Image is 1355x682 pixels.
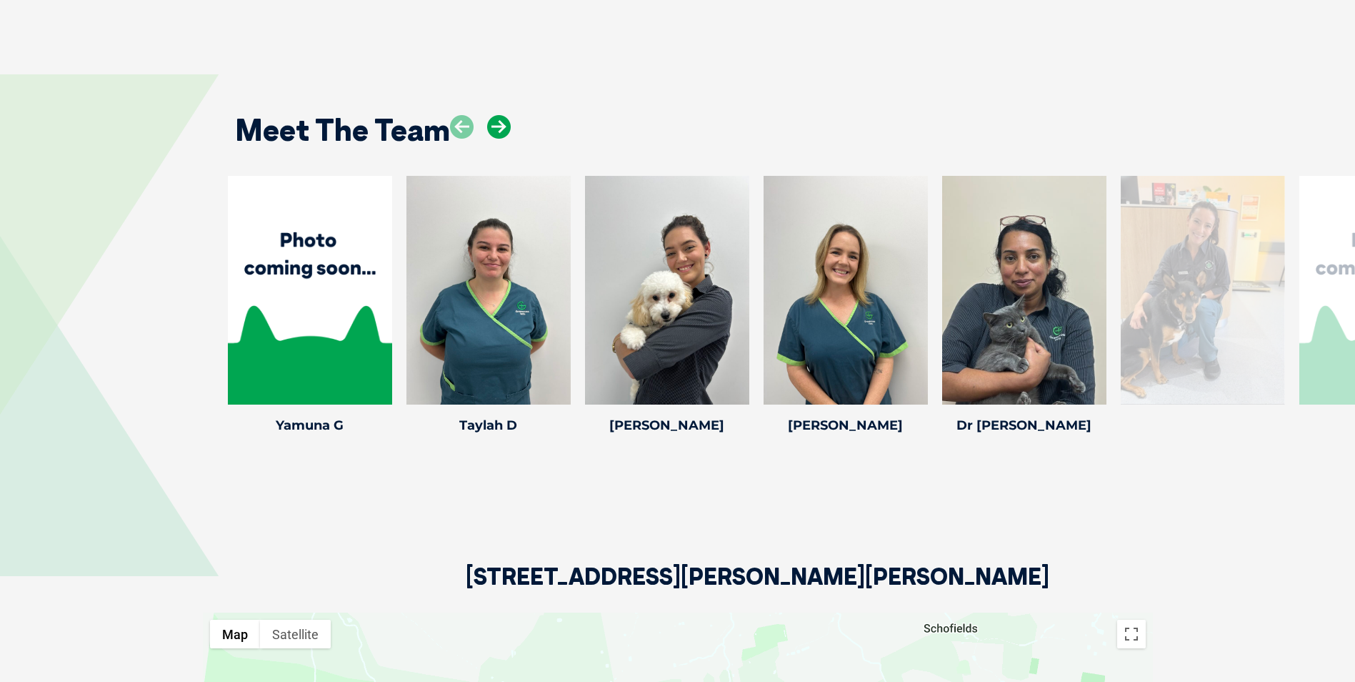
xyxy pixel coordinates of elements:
[942,419,1106,432] h4: Dr [PERSON_NAME]
[235,115,450,145] h2: Meet The Team
[210,620,260,648] button: Show street map
[260,620,331,648] button: Show satellite imagery
[466,565,1049,613] h2: [STREET_ADDRESS][PERSON_NAME][PERSON_NAME]
[764,419,928,432] h4: [PERSON_NAME]
[585,419,749,432] h4: [PERSON_NAME]
[406,419,571,432] h4: Taylah D
[1117,620,1146,648] button: Toggle fullscreen view
[228,419,392,432] h4: Yamuna G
